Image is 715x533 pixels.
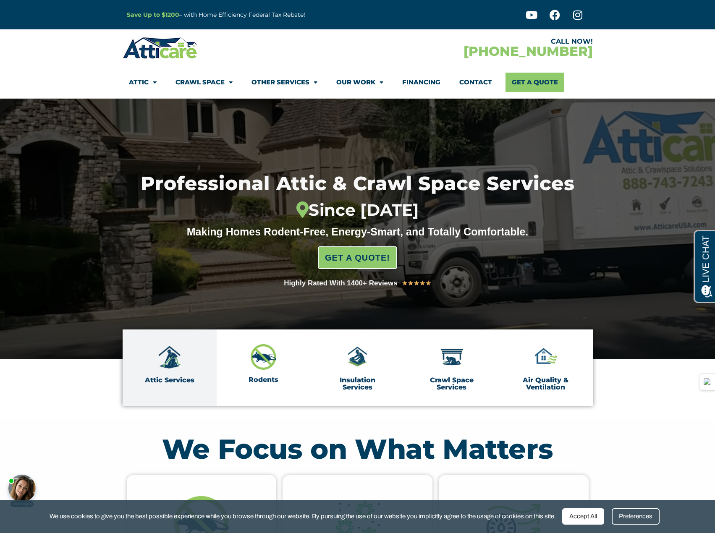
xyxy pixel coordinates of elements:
[408,278,414,289] i: ★
[336,73,383,92] a: Our Work
[358,38,593,45] div: CALL NOW!
[21,7,68,17] span: Opens a chat window
[325,249,390,266] span: GET A QUOTE!
[175,73,233,92] a: Crawl Space
[459,73,492,92] a: Contact
[96,174,619,219] h1: Professional Attic & Crawl Space Services
[612,508,660,525] div: Preferences
[523,376,568,392] a: Air Quality & Ventilation
[425,278,431,289] i: ★
[419,278,425,289] i: ★
[562,508,604,525] div: Accept All
[430,376,474,392] a: Crawl Space Services
[318,246,397,269] a: GET A QUOTE!
[127,435,589,462] h2: We Focus on What Matters
[171,225,545,238] div: Making Homes Rodent-Free, Energy-Smart, and Totally Comfortable.
[129,73,157,92] a: Attic
[402,73,440,92] a: Financing
[402,278,431,289] div: 5/5
[4,466,46,508] iframe: Chat Invitation
[249,376,278,384] a: Rodents
[402,278,408,289] i: ★
[129,73,587,92] nav: Menu
[127,10,399,20] p: – with Home Efficiency Federal Tax Rebate!
[340,376,375,392] a: Insulation Services
[505,73,564,92] a: Get A Quote
[251,73,317,92] a: Other Services
[704,378,711,386] img: Detect Auto
[145,376,194,384] a: Attic Services
[414,278,419,289] i: ★
[96,200,619,220] div: Since [DATE]
[127,11,179,18] a: Save Up to $1200
[284,277,398,289] div: Highly Rated With 1400+ Reviews
[50,511,556,522] span: We use cookies to give you the best possible experience while you browse through our website. By ...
